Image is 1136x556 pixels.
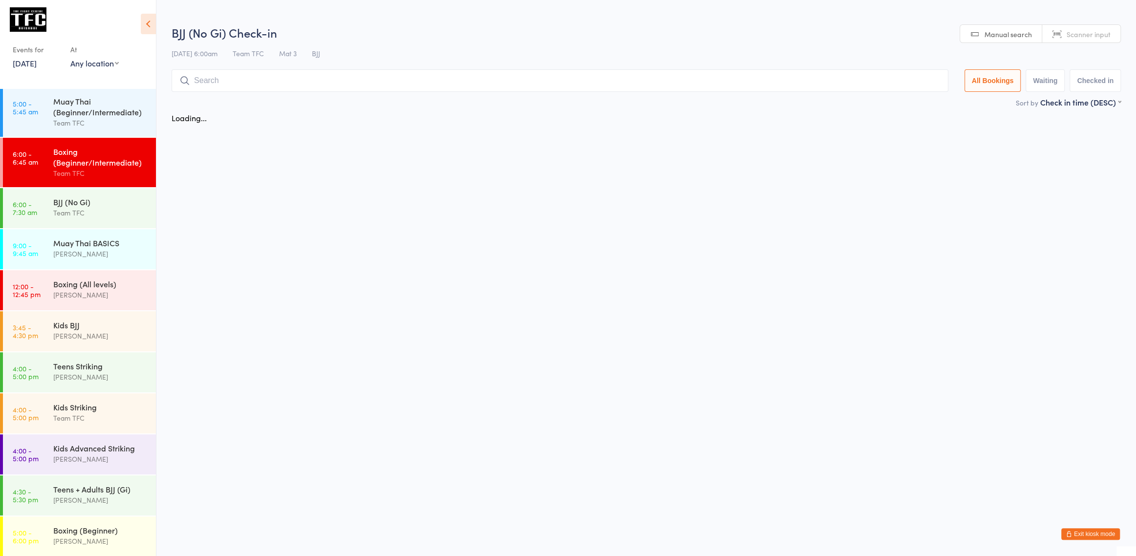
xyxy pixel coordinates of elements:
[53,525,148,535] div: Boxing (Beginner)
[13,42,61,58] div: Events for
[53,207,148,218] div: Team TFC
[3,270,156,310] a: 12:00 -12:45 pmBoxing (All levels)[PERSON_NAME]
[279,48,297,58] span: Mat 3
[53,289,148,300] div: [PERSON_NAME]
[13,282,41,298] time: 12:00 - 12:45 pm
[53,371,148,383] div: [PERSON_NAME]
[13,323,38,339] time: 3:45 - 4:30 pm
[53,117,148,128] div: Team TFC
[53,361,148,371] div: Teens Striking
[10,7,46,32] img: The Fight Centre Brisbane
[70,42,119,58] div: At
[13,241,38,257] time: 9:00 - 9:45 am
[3,434,156,474] a: 4:00 -5:00 pmKids Advanced Striking[PERSON_NAME]
[53,168,148,179] div: Team TFC
[13,488,38,503] time: 4:30 - 5:30 pm
[13,406,39,421] time: 4:00 - 5:00 pm
[13,529,39,544] time: 5:00 - 6:00 pm
[53,320,148,330] div: Kids BJJ
[3,188,156,228] a: 6:00 -7:30 amBJJ (No Gi)Team TFC
[53,412,148,424] div: Team TFC
[3,229,156,269] a: 9:00 -9:45 amMuay Thai BASICS[PERSON_NAME]
[13,150,38,166] time: 6:00 - 6:45 am
[13,447,39,462] time: 4:00 - 5:00 pm
[233,48,264,58] span: Team TFC
[70,58,119,68] div: Any location
[13,100,38,115] time: 5:00 - 5:45 am
[53,494,148,506] div: [PERSON_NAME]
[53,237,148,248] div: Muay Thai BASICS
[312,48,320,58] span: BJJ
[3,87,156,137] a: 5:00 -5:45 amMuay Thai (Beginner/Intermediate)Team TFC
[1040,97,1121,107] div: Check in time (DESC)
[13,58,37,68] a: [DATE]
[3,311,156,351] a: 3:45 -4:30 pmKids BJJ[PERSON_NAME]
[1070,69,1121,92] button: Checked in
[172,24,1121,41] h2: BJJ (No Gi) Check-in
[964,69,1021,92] button: All Bookings
[172,112,207,123] div: Loading...
[53,402,148,412] div: Kids Striking
[1026,69,1065,92] button: Waiting
[13,200,37,216] time: 6:00 - 7:30 am
[3,475,156,515] a: 4:30 -5:30 pmTeens + Adults BJJ (Gi)[PERSON_NAME]
[53,535,148,547] div: [PERSON_NAME]
[13,364,39,380] time: 4:00 - 5:00 pm
[53,453,148,465] div: [PERSON_NAME]
[3,138,156,187] a: 6:00 -6:45 amBoxing (Beginner/Intermediate)Team TFC
[53,96,148,117] div: Muay Thai (Beginner/Intermediate)
[53,278,148,289] div: Boxing (All levels)
[53,196,148,207] div: BJJ (No Gi)
[984,29,1032,39] span: Manual search
[53,443,148,453] div: Kids Advanced Striking
[172,48,218,58] span: [DATE] 6:00am
[53,248,148,259] div: [PERSON_NAME]
[1061,528,1120,540] button: Exit kiosk mode
[3,352,156,392] a: 4:00 -5:00 pmTeens Striking[PERSON_NAME]
[1067,29,1111,39] span: Scanner input
[172,69,948,92] input: Search
[1016,98,1038,107] label: Sort by
[3,393,156,433] a: 4:00 -5:00 pmKids StrikingTeam TFC
[53,330,148,342] div: [PERSON_NAME]
[53,484,148,494] div: Teens + Adults BJJ (Gi)
[53,146,148,168] div: Boxing (Beginner/Intermediate)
